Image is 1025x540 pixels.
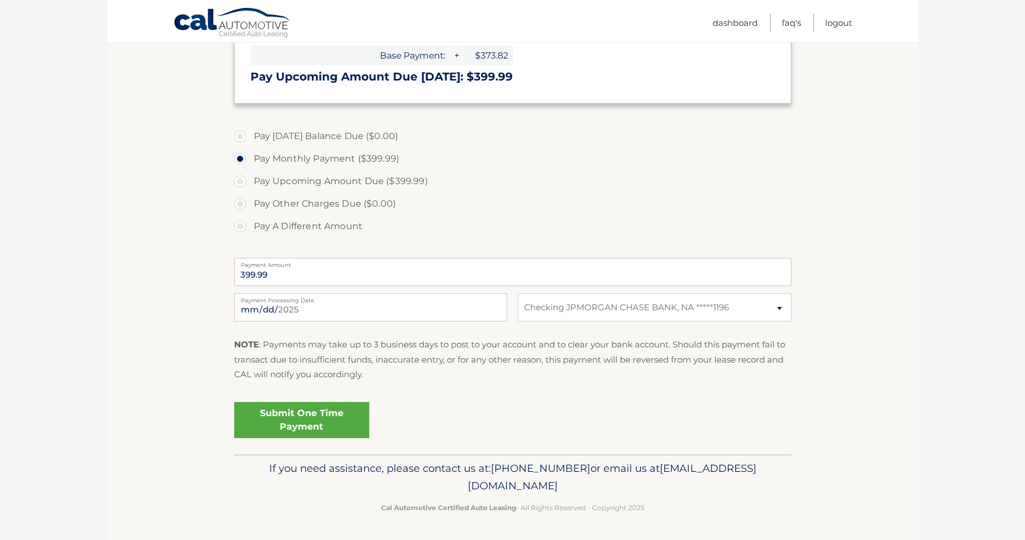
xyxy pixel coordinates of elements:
label: Pay Upcoming Amount Due ($399.99) [234,170,791,193]
a: FAQ's [782,14,801,32]
h3: Pay Upcoming Amount Due [DATE]: $399.99 [250,70,775,84]
label: Pay [DATE] Balance Due ($0.00) [234,125,791,148]
a: Cal Automotive [173,7,292,40]
p: : Payments may take up to 3 business days to post to your account and to clear your bank account.... [234,337,791,382]
a: Dashboard [713,14,758,32]
label: Payment Processing Date [234,293,507,302]
input: Payment Date [234,293,507,322]
input: Payment Amount [234,258,791,286]
p: If you need assistance, please contact us at: or email us at [241,459,784,496]
label: Pay A Different Amount [234,215,791,238]
label: Payment Amount [234,258,791,267]
a: Submit One Time Payment [234,402,369,438]
p: - All Rights Reserved - Copyright 2025 [241,502,784,514]
strong: NOTE [234,339,259,350]
span: Base Payment: [250,46,450,65]
strong: Cal Automotive Certified Auto Leasing [381,503,516,512]
span: $373.82 [462,46,513,65]
a: Logout [825,14,852,32]
label: Pay Other Charges Due ($0.00) [234,193,791,215]
span: [PHONE_NUMBER] [491,462,590,475]
span: + [450,46,462,65]
label: Pay Monthly Payment ($399.99) [234,148,791,170]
